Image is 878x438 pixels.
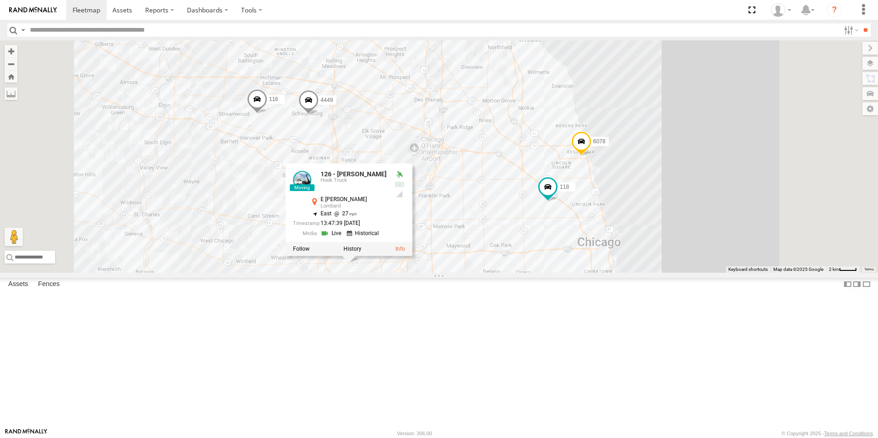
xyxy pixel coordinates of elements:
[397,431,432,436] div: Version: 306.00
[321,171,387,178] a: 126 - [PERSON_NAME]
[321,211,332,217] span: East
[5,70,17,83] button: Zoom Home
[862,278,871,291] label: Hide Summary Table
[824,431,873,436] a: Terms and Conditions
[782,431,873,436] div: © Copyright 2025 -
[321,197,387,203] div: E [PERSON_NAME]
[5,429,47,438] a: Visit our Website
[728,266,768,273] button: Keyboard shortcuts
[343,246,361,252] label: View Asset History
[827,3,842,17] i: ?
[593,138,606,145] span: 6078
[332,211,357,217] span: 27
[394,181,405,188] div: No voltage information received from this device.
[293,221,387,227] div: Date/time of location update
[560,184,569,190] span: 118
[34,278,64,291] label: Fences
[864,268,874,271] a: Terms (opens in new tab)
[269,96,278,102] span: 116
[773,267,823,272] span: Map data ©2025 Google
[9,7,57,13] img: rand-logo.svg
[843,278,852,291] label: Dock Summary Table to the Left
[395,246,405,252] a: View Asset Details
[293,246,310,252] label: Realtime tracking of Asset
[19,23,27,37] label: Search Query
[862,102,878,115] label: Map Settings
[829,267,839,272] span: 2 km
[321,204,387,209] div: Lombard
[321,97,333,103] span: 4449
[5,57,17,70] button: Zoom out
[826,266,860,273] button: Map Scale: 2 km per 35 pixels
[852,278,861,291] label: Dock Summary Table to the Right
[5,228,23,246] button: Drag Pegman onto the map to open Street View
[4,278,33,291] label: Assets
[321,229,344,238] a: View Live Media Streams
[5,45,17,57] button: Zoom in
[347,229,382,238] a: View Historical Media Streams
[768,3,794,17] div: Ed Pruneda
[394,191,405,198] div: GSM Signal = 4
[321,178,387,184] div: Hook Truck
[394,171,405,179] div: Valid GPS Fix
[5,87,17,100] label: Measure
[840,23,860,37] label: Search Filter Options
[293,171,311,190] a: View Asset Details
